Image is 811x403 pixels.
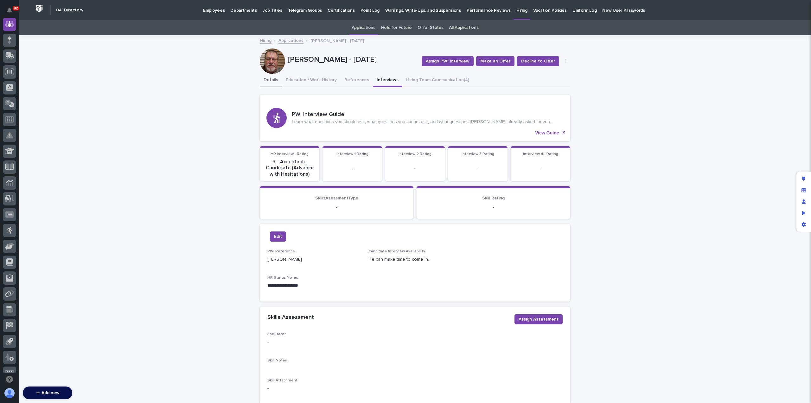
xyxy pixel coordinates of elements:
button: Start new chat [108,100,115,107]
div: 🔗 [40,81,45,86]
span: Interview 2 Rating [399,152,431,156]
p: - [452,165,504,171]
span: HR Status Notes [267,276,298,280]
p: [PERSON_NAME] - [DATE] [288,55,417,64]
p: [PERSON_NAME] [267,256,361,263]
div: Edit layout [798,173,809,185]
button: Assign Assessment [514,314,563,324]
p: How can we help? [6,35,115,45]
div: Preview as [798,207,809,219]
span: Help Docs [13,80,35,86]
p: 3 - Acceptable Candidate (Advance with Hesitations) [264,159,316,177]
span: Decline to Offer [521,58,555,64]
a: Hold for Future [381,20,412,35]
img: Stacker [6,6,19,19]
p: - [514,165,566,171]
a: Hiring [260,36,271,44]
span: Skill Attachment [267,379,297,382]
button: Add new [23,387,72,399]
p: - [267,385,361,392]
div: Notifications82 [8,8,16,18]
a: 🔗Onboarding Call [37,77,83,89]
button: Assign PWI Interview [422,56,474,66]
div: Manage users [798,196,809,207]
span: Pylon [63,117,77,122]
p: 82 [14,6,18,10]
button: Details [260,74,282,87]
a: All Applications [449,20,478,35]
button: users-avatar [3,387,16,400]
a: View Guide [260,95,570,141]
span: Make an Offer [480,58,510,64]
span: Candidate Interview Availability [368,250,425,253]
button: References [341,74,373,87]
p: - [326,165,378,171]
h3: PWI Interview Guide [292,111,551,118]
a: Applications [352,20,375,35]
p: [PERSON_NAME] - [DATE] [310,37,364,44]
button: Edit [270,231,286,242]
span: PWI Reference [267,250,295,253]
button: Notifications [3,4,16,17]
span: Assign Assessment [519,316,559,322]
div: App settings [798,219,809,230]
div: Manage fields and data [798,185,809,196]
span: Assign PWI Interview [426,58,469,64]
h2: Skills Assessment [267,314,314,321]
div: 📖 [6,81,11,86]
div: Start new chat [22,98,104,104]
p: - [424,204,563,211]
p: View Guide [535,130,559,136]
a: Offer Status [418,20,443,35]
div: We're available if you need us! [22,104,80,109]
button: Decline to Offer [517,56,559,66]
img: Workspace Logo [33,3,45,15]
p: Learn what questions you should ask, what questions you cannot ask, and what questions [PERSON_NA... [292,119,551,125]
img: 1736555164131-43832dd5-751b-4058-ba23-39d91318e5a0 [6,98,18,109]
span: Interview 3 Rating [462,152,494,156]
p: Welcome 👋 [6,25,115,35]
button: Make an Offer [476,56,514,66]
span: Facilitator [267,332,286,336]
button: Education / Work History [282,74,341,87]
p: He can make time to come in. [368,256,462,263]
span: Interview 1 Rating [336,152,368,156]
p: - [389,165,441,171]
span: Edit [274,233,282,240]
span: Skill Notes [267,359,287,362]
a: Powered byPylon [45,117,77,122]
button: Open support chat [3,373,16,386]
a: 📖Help Docs [4,77,37,89]
span: Interview 4 - Rating [523,152,558,156]
span: SkillsAsessmentType [315,196,358,200]
button: Interviews [373,74,402,87]
h2: 04. Directory [56,8,83,13]
p: - [267,204,406,211]
span: HR Interview - Rating [271,152,309,156]
span: Onboarding Call [46,80,81,86]
button: Hiring Team Communication (4) [402,74,473,87]
span: Skill Rating [482,196,505,200]
a: Applications [278,36,303,44]
p: - [267,339,361,346]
